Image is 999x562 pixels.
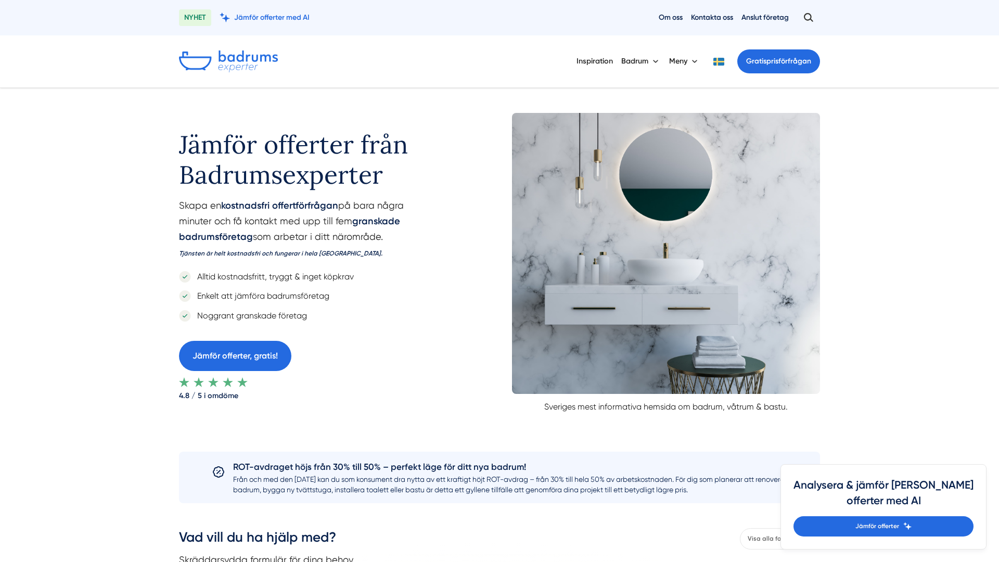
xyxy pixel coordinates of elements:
span: Jämför offerter med AI [234,12,310,22]
p: Enkelt att jämföra badrumsföretag [191,289,329,302]
a: Anslut företag [741,12,789,22]
span: Visa alla formulär [748,534,800,544]
strong: kostnadsfri offertförfrågan [221,200,338,211]
strong: 4.8 / 5 i omdöme [179,387,445,401]
a: Visa alla formulär [740,528,820,550]
i: Tjänsten är helt kostnadsfri och fungerar i hela [GEOGRAPHIC_DATA]. [179,250,382,257]
h1: Jämför offerter från Badrumsexperter [179,113,445,198]
p: Alltid kostnadsfritt, tryggt & inget köpkrav [191,270,354,283]
p: Skapa en på bara några minuter och få kontakt med upp till fem som arbetar i ditt närområde. [179,198,445,265]
img: Badrumsexperter.se logotyp [179,50,278,72]
span: Gratis [746,57,766,66]
h5: ROT-avdraget höjs från 30% till 50% – perfekt läge för ditt nya badrum! [233,460,787,474]
a: Kontakta oss [691,12,733,22]
a: Jämför offerter [793,516,974,537]
a: Inspiration [577,48,613,74]
button: Meny [669,48,700,75]
span: NYHET [179,9,211,26]
a: Gratisprisförfrågan [737,49,820,73]
a: Om oss [659,12,683,22]
h3: Vad vill du ha hjälp med? [179,528,354,552]
p: Från och med den [DATE] kan du som konsument dra nytta av ett kraftigt höjt ROT-avdrag – från 30%... [233,474,787,495]
span: Jämför offerter [855,521,899,531]
a: Jämför offerter med AI [220,12,310,22]
img: Badrumsexperter omslagsbild [512,113,820,394]
button: Badrum [621,48,661,75]
a: Jämför offerter, gratis! [179,341,291,371]
p: Noggrant granskade företag [191,309,307,322]
p: Sveriges mest informativa hemsida om badrum, våtrum & bastu. [512,394,820,413]
h4: Analysera & jämför [PERSON_NAME] offerter med AI [793,477,974,516]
